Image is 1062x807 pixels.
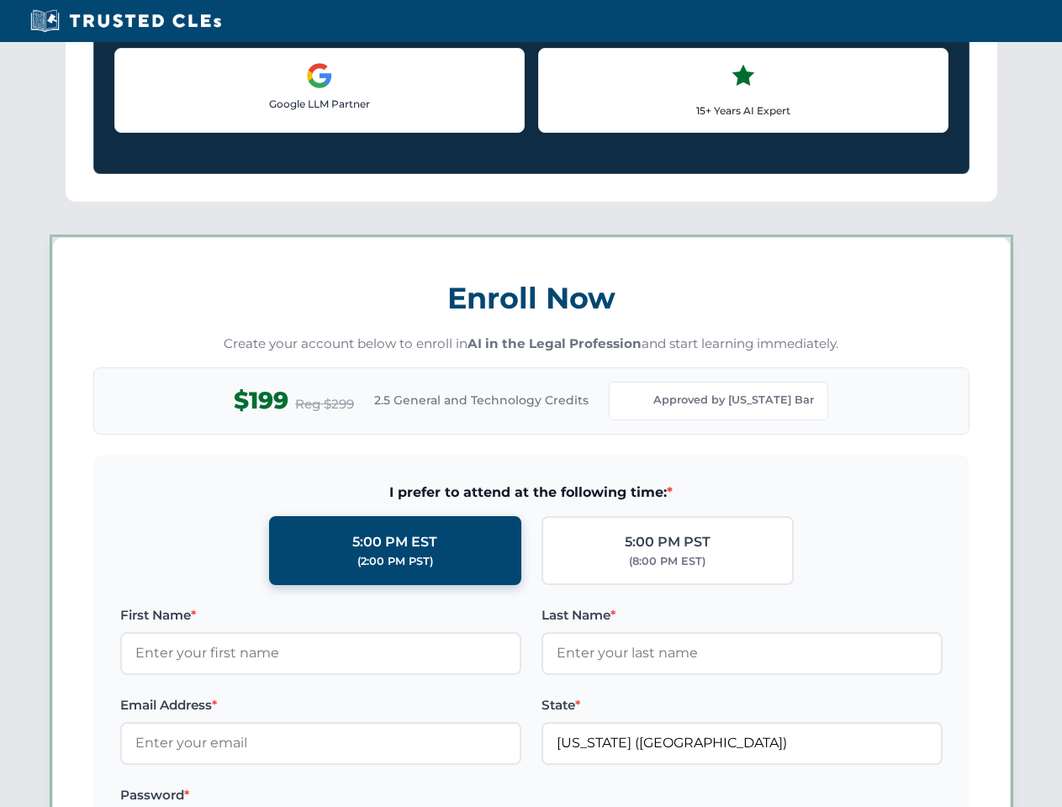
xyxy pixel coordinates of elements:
[120,482,943,504] span: I prefer to attend at the following time:
[357,553,433,570] div: (2:00 PM PST)
[623,389,647,413] img: Florida Bar
[295,394,354,414] span: Reg $299
[234,382,288,419] span: $199
[542,605,943,625] label: Last Name
[629,553,705,570] div: (8:00 PM EST)
[93,272,970,324] h3: Enroll Now
[120,605,521,625] label: First Name
[552,103,934,119] p: 15+ Years AI Expert
[542,722,943,764] input: Florida (FL)
[625,531,711,553] div: 5:00 PM PST
[129,96,510,112] p: Google LLM Partner
[542,695,943,715] label: State
[468,335,642,351] strong: AI in the Legal Profession
[25,8,226,34] img: Trusted CLEs
[93,335,970,354] p: Create your account below to enroll in and start learning immediately.
[120,632,521,674] input: Enter your first name
[120,695,521,715] label: Email Address
[120,722,521,764] input: Enter your email
[306,62,333,89] img: Google
[120,785,521,805] label: Password
[653,392,814,409] span: Approved by [US_STATE] Bar
[542,632,943,674] input: Enter your last name
[352,531,437,553] div: 5:00 PM EST
[374,391,589,409] span: 2.5 General and Technology Credits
